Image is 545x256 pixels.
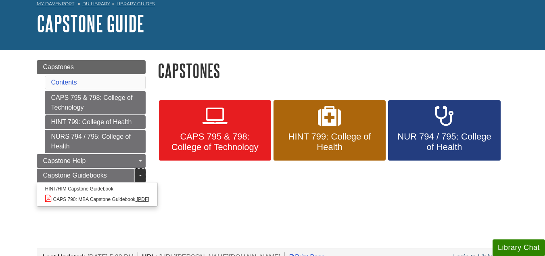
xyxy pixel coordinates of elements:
[37,0,74,7] a: My Davenport
[159,100,271,161] a: CAPS 795 & 798: College of Technology
[43,157,86,164] span: Capstone Help
[117,1,155,6] a: Library Guides
[45,130,146,153] a: NURS 794 / 795: College of Health
[388,100,500,161] a: NUR 794 / 795: College of Health
[37,169,146,182] a: Capstone Guidebooks
[37,154,146,168] a: Capstone Help
[394,131,494,152] span: NUR 794 / 795: College of Health
[82,1,110,6] a: DU Library
[274,100,386,161] a: HINT 799: College of Health
[165,131,265,152] span: CAPS 795 & 798: College of Technology
[45,115,146,129] a: HINT 799: College of Health
[280,131,380,152] span: HINT 799: College of Health
[37,194,157,204] a: CAPS 790: MBA Capstone Guidebook
[37,60,146,182] div: Guide Page Menu
[37,11,144,36] a: Capstone Guide
[37,184,157,194] a: HINT/HIM Capstone Guidebook
[493,239,545,256] button: Library Chat
[158,60,509,81] h1: Capstones
[43,63,74,70] span: Capstones
[37,60,146,74] a: Capstones
[51,79,77,86] a: Contents
[43,172,107,179] span: Capstone Guidebooks
[45,91,146,114] a: CAPS 795 & 798: College of Technology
